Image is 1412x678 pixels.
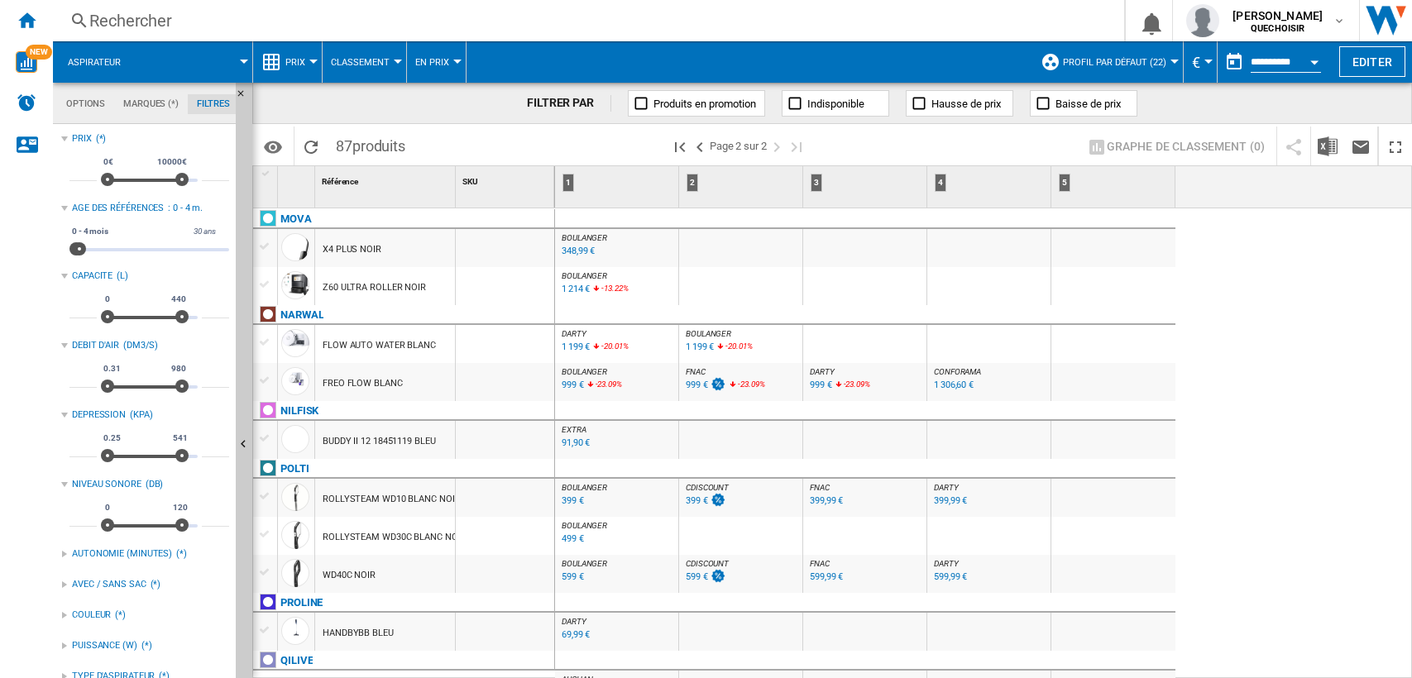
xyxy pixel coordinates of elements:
img: promotionV3.png [710,493,726,507]
div: FNAC 999 € -23.09% [682,367,799,405]
span: Page 2 sur 2 [710,127,767,165]
img: excel-24x24.png [1318,136,1338,156]
div: 3 [811,174,822,192]
div: 399 € [562,495,584,506]
div: Mise à jour : mardi 7 octobre 2025 01:16 [559,531,584,547]
div: Cliquez pour filtrer sur cette marque [280,305,323,325]
span: FNAC [686,367,706,376]
div: Z60 ULTRA ROLLER NOIR [323,269,426,307]
div: (KPA) [130,408,229,422]
div: 999 € [562,380,584,390]
div: Mise à jour : mardi 7 octobre 2025 04:32 [807,569,843,585]
span: -20.01 [725,341,746,351]
span: DARTY [934,559,959,568]
md-tab-item: Options [57,94,114,114]
div: Age des références [72,202,164,215]
img: alerts-logo.svg [17,93,36,112]
div: 399,99 € [934,495,967,506]
span: BOULANGER [562,559,607,568]
div: 91,90 € [562,437,590,448]
div: Mise à jour : mardi 7 octobre 2025 02:56 [683,493,726,509]
button: Plein écran [1379,127,1412,165]
span: 120 [170,501,190,514]
div: DARTY 599,99 € [931,559,1047,597]
i: % [594,377,604,397]
b: QUECHOISIR [1251,23,1304,34]
div: AVEC / SANS SAC [72,578,146,591]
span: -23.09 [738,380,759,389]
span: € [1192,54,1200,71]
div: Mise à jour : mardi 7 octobre 2025 04:35 [931,493,967,509]
button: Partager ce bookmark avec d'autres [1277,127,1310,165]
span: -23.09 [844,380,864,389]
button: Produits en promotion [628,90,765,117]
span: 541 [170,432,190,445]
button: Editer [1339,46,1405,77]
i: % [736,377,746,397]
div: Mise à jour : lundi 6 octobre 2025 23:59 [931,377,974,394]
button: Page suivante [767,127,787,165]
span: CDISCOUNT [686,483,729,492]
span: Indisponible [807,98,864,110]
div: Mise à jour : mardi 7 octobre 2025 01:56 [559,243,595,260]
span: 980 [169,362,189,375]
div: En Prix [415,41,457,83]
img: profile.jpg [1186,4,1219,37]
div: 599,99 € [810,571,843,582]
span: 0€ [101,155,116,169]
div: : 0 - 4 m. [168,202,229,215]
button: Baisse de prix [1030,90,1137,117]
div: Sort None [318,166,455,192]
span: [PERSON_NAME] [1233,7,1323,24]
div: BOULANGER 599 € [558,559,675,597]
div: 1 199 € [686,341,714,352]
div: (DM3/S) [123,339,229,352]
button: Dernière page [787,127,807,165]
button: Première page [670,127,690,165]
div: (L) [117,270,229,283]
div: BOULANGER 999 € -23.09% [558,367,675,405]
span: -23.09 [596,380,616,389]
div: X4 PLUS NOIR [323,231,381,269]
div: BOULANGER 1 214 € -13.22% [558,271,675,309]
div: 348,99 € [562,246,595,256]
div: DARTY 999 € -23.09% [807,367,923,405]
div: Prix [72,132,92,146]
span: DARTY [810,367,835,376]
div: FREO FLOW BLANC [323,365,403,403]
button: Options [256,131,290,161]
div: 399 € [686,495,708,506]
div: 3 [807,166,926,208]
button: >Page précédente [690,127,710,165]
i: % [600,339,610,359]
div: WD40C NOIR [323,556,376,594]
span: SKU [462,177,478,186]
span: 10000€ [155,155,189,169]
div: Référence Sort None [318,166,455,192]
span: En Prix [415,57,449,68]
div: EXTRA 91,90 € [558,425,675,463]
div: CDISCOUNT 599 € [682,559,799,597]
span: NEW [26,45,52,60]
div: PUISSANCE (W) [72,639,137,652]
span: -20.01 [601,341,622,351]
div: Mise à jour : mardi 7 octobre 2025 05:08 [559,339,590,356]
img: promotionV3.png [710,377,726,391]
div: Profil par défaut (22) [1041,41,1175,83]
i: % [724,339,734,359]
span: BOULANGER [562,233,607,242]
span: BOULANGER [562,367,607,376]
button: Graphe de classement (0) [1082,131,1270,161]
div: 599 € [686,571,708,582]
div: Sélectionnez 1 à 3 sites en cliquant sur les cellules afin d'afficher un graphe de classement [1075,127,1277,166]
div: 5 [1059,174,1070,192]
div: Mise à jour : mardi 7 octobre 2025 01:23 [683,377,726,394]
div: Sort None [459,166,554,192]
div: 1 214 € [562,284,590,294]
i: % [600,281,610,301]
div: 599 € [562,571,584,582]
span: Aspirateur [68,57,121,68]
span: EXTRA [562,425,586,434]
span: 30 ans [191,225,218,238]
img: promotionV3.png [710,569,726,583]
